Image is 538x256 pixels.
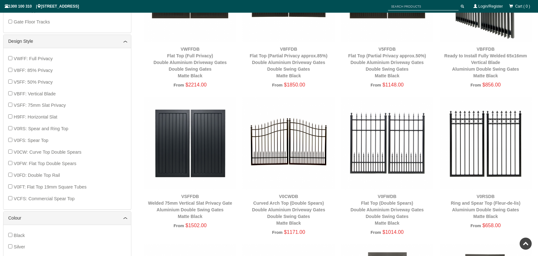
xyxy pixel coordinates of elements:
a: Colour [8,215,126,221]
span: VSFF: 75mm Slat Privacy [14,103,66,108]
span: Silver [14,244,25,249]
span: Cart ( 0 ) [515,4,530,9]
img: V0FWDB - Flat Top (Double Spears) - Double Aluminium Driveway Gates - Double Swing Gates - Matte ... [341,97,433,189]
span: $856.00 [482,82,501,87]
span: $2214.00 [185,82,207,87]
a: Login/Register [479,4,503,9]
span: From [173,223,184,228]
span: V0FW: Flat Top Double Spears [14,161,76,166]
span: VWFF: Full Privacy [14,56,53,61]
span: $1850.00 [284,82,305,87]
span: Black [14,233,25,238]
a: V5FFDBFlat Top (Partial Privacy approx.50%)Double Aluminium Driveway GatesDouble Swing GatesMatte... [348,47,426,78]
span: VCFS: Commercial Spear Top [14,196,74,201]
span: V0RS: Spear and Ring Top [14,126,68,131]
span: $1171.00 [284,229,305,235]
span: V0CW: Curve Top Double Spears [14,150,81,155]
span: Gate Stoppers [14,8,43,13]
iframe: LiveChat chat widget [411,86,538,234]
a: V0FWDBFlat Top (Double Spears)Double Aluminium Driveway GatesDouble Swing GatesMatte Black [350,194,423,226]
span: From [471,83,481,87]
span: Gate Floor Tracks [14,19,50,24]
a: V8FFDBFlat Top (Partial Privacy approx.85%)Double Aluminium Driveway GatesDouble Swing GatesMatte... [250,47,328,78]
a: VWFFDBFlat Top (Full Privacy)Double Aluminium Driveway GatesDouble Swing GatesMatte Black [153,47,227,78]
span: From [173,83,184,87]
span: 1300 100 310 | [STREET_ADDRESS] [5,4,79,9]
span: From [371,230,381,235]
a: V0CWDBCurved Arch Top (Double Spears)Double Aluminium Driveway GatesDouble Swing GatesMatte Black [252,194,325,226]
span: V5FF: 50% Privacy [14,80,53,85]
span: From [371,83,381,87]
a: VBFFDBReady to Install Fully Welded 65x16mm Vertical BladeAluminium Double Swing GatesMatte Black [444,47,527,78]
input: SEARCH PRODUCTS [388,3,459,10]
span: From [272,230,283,235]
span: V0FD: Double Top Rail [14,173,60,178]
img: VSFFDB - Welded 75mm Vertical Slat Privacy Gate - Aluminium Double Swing Gates - Matte Black - Ga... [144,97,236,189]
span: V0FT: Flat Top 19mm Square Tubes [14,184,86,189]
img: V0CWDB - Curved Arch Top (Double Spears) - Double Aluminium Driveway Gates - Double Swing Gates -... [242,97,335,189]
a: Design Style [8,38,126,45]
span: $1014.00 [383,229,404,235]
span: V0FS: Spear Top [14,138,48,143]
span: $1148.00 [383,82,404,87]
span: V8FF: 85% Privacy [14,68,53,73]
span: $1502.00 [185,223,207,228]
span: VBFF: Vertical Blade [14,91,56,96]
span: From [272,83,283,87]
a: VSFFDBWelded 75mm Vertical Slat Privacy GateAluminium Double Swing GatesMatte Black [148,194,232,219]
span: H9FF: Horizontal Slat [14,114,57,119]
